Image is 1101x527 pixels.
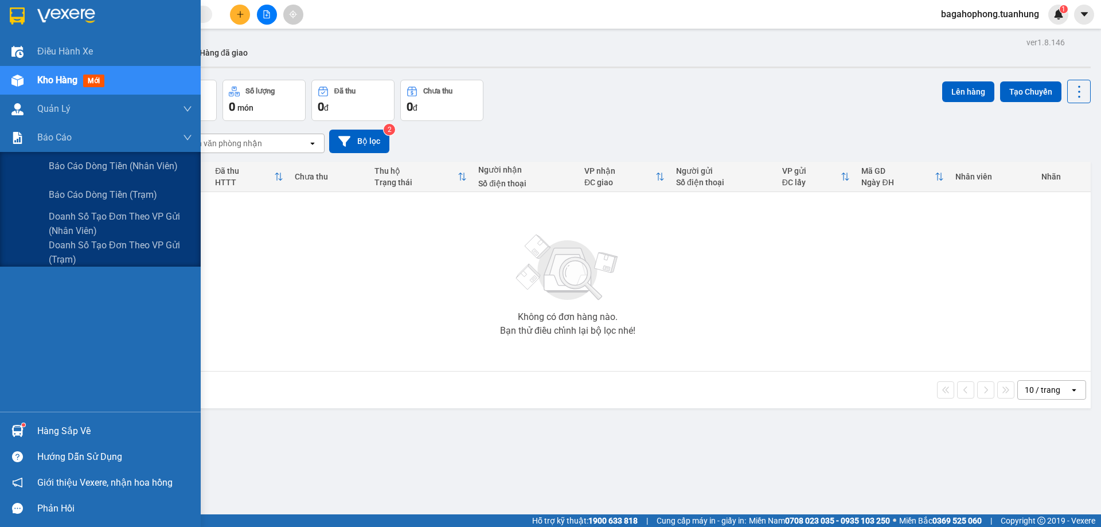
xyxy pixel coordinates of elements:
span: Doanh số tạo đơn theo VP gửi (nhân viên) [49,209,192,238]
span: Kho hàng [37,75,77,85]
button: plus [230,5,250,25]
span: 1 [1061,5,1065,13]
div: Chưa thu [295,172,363,181]
button: Đã thu0đ [311,80,395,121]
span: Báo cáo dòng tiền (trạm) [49,188,157,202]
span: | [646,514,648,527]
button: Số lượng0món [222,80,306,121]
th: Toggle SortBy [856,162,950,192]
span: notification [12,477,23,488]
strong: 1900 633 818 [588,516,638,525]
img: solution-icon [11,132,24,144]
div: 10 / trang [1025,384,1060,396]
span: | [990,514,992,527]
span: Giới thiệu Vexere, nhận hoa hồng [37,475,173,490]
div: ĐC lấy [782,178,841,187]
button: aim [283,5,303,25]
strong: 0369 525 060 [932,516,982,525]
span: đ [324,103,329,112]
span: file-add [263,10,271,18]
div: Trạng thái [374,178,458,187]
span: bagahophong.tuanhung [932,7,1048,21]
button: file-add [257,5,277,25]
div: ver 1.8.146 [1026,36,1065,49]
div: Thu hộ [374,166,458,175]
img: svg+xml;base64,PHN2ZyBjbGFzcz0ibGlzdC1wbHVnX19zdmciIHhtbG5zPSJodHRwOi8vd3d3LnczLm9yZy8yMDAwL3N2Zy... [510,228,625,308]
svg: open [308,139,317,148]
img: icon-new-feature [1053,9,1064,19]
img: logo-vxr [10,7,25,25]
span: Miền Bắc [899,514,982,527]
div: Hàng sắp về [37,423,192,440]
sup: 1 [22,423,25,427]
div: HTTT [215,178,274,187]
span: món [237,103,253,112]
div: Không có đơn hàng nào. [518,313,618,322]
span: copyright [1037,517,1045,525]
div: Người nhận [478,165,573,174]
span: 0 [229,100,235,114]
div: Ngày ĐH [861,178,935,187]
th: Toggle SortBy [209,162,289,192]
th: Toggle SortBy [369,162,473,192]
img: warehouse-icon [11,75,24,87]
div: ĐC giao [584,178,655,187]
div: Số điện thoại [478,179,573,188]
span: Báo cáo dòng tiền (nhân viên) [49,159,178,173]
span: aim [289,10,297,18]
div: Đã thu [215,166,274,175]
span: Quản Lý [37,102,71,116]
span: 0 [407,100,413,114]
span: Hỗ trợ kỹ thuật: [532,514,638,527]
span: 0 [318,100,324,114]
span: đ [413,103,417,112]
div: Số lượng [245,87,275,95]
div: Nhân viên [955,172,1029,181]
div: Chưa thu [423,87,452,95]
span: down [183,104,192,114]
span: message [12,503,23,514]
img: warehouse-icon [11,46,24,58]
span: Điều hành xe [37,44,93,58]
button: Hàng đã giao [190,39,257,67]
div: VP gửi [782,166,841,175]
button: Chưa thu0đ [400,80,483,121]
div: Số điện thoại [676,178,771,187]
button: Lên hàng [942,81,994,102]
svg: open [1069,385,1079,395]
span: mới [83,75,104,87]
th: Toggle SortBy [776,162,856,192]
strong: 0708 023 035 - 0935 103 250 [785,516,890,525]
div: Nhãn [1041,172,1085,181]
span: plus [236,10,244,18]
div: Phản hồi [37,500,192,517]
span: Báo cáo [37,130,72,145]
span: Cung cấp máy in - giấy in: [657,514,746,527]
span: caret-down [1079,9,1090,19]
button: caret-down [1074,5,1094,25]
sup: 1 [1060,5,1068,13]
img: warehouse-icon [11,103,24,115]
span: ⚪️ [893,518,896,523]
button: Bộ lọc [329,130,389,153]
span: Miền Nam [749,514,890,527]
div: Đã thu [334,87,356,95]
img: warehouse-icon [11,425,24,437]
button: Tạo Chuyến [1000,81,1061,102]
span: Doanh số tạo đơn theo VP gửi (trạm) [49,238,192,267]
span: question-circle [12,451,23,462]
div: VP nhận [584,166,655,175]
div: Mã GD [861,166,935,175]
div: Bạn thử điều chỉnh lại bộ lọc nhé! [500,326,635,335]
div: Hướng dẫn sử dụng [37,448,192,466]
span: down [183,133,192,142]
th: Toggle SortBy [579,162,670,192]
sup: 2 [384,124,395,135]
div: Người gửi [676,166,771,175]
div: Chọn văn phòng nhận [183,138,262,149]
